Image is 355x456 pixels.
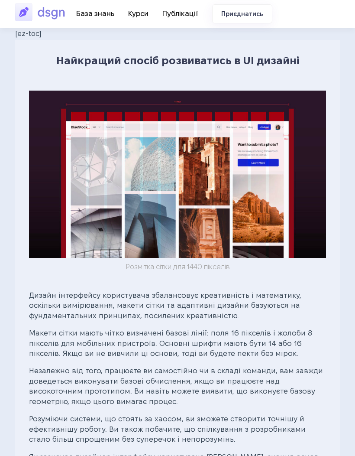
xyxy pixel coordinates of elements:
div: [ez-toc] [15,28,340,40]
p: Макети сітки мають чітко визначені базові лінії: поля 16 пікселів і жолоби 8 пікселів для мобільн... [29,328,326,359]
a: Приєднатись [212,4,272,24]
p: Розуміючи системи, що стоять за хаосом, ви зможете створити точнішу й ефективнішу роботу. Ви тако... [29,414,326,445]
img: DSGN Освітньо-професійний простір для амбітних [15,2,69,22]
a: Публікації [155,7,205,21]
a: Курси [121,7,155,21]
h1: Найкращий спосіб розвиватись в UI дизайні [15,53,340,68]
p: Дизайн інтерфейсу користувача збалансовує креативність і математику, оскільки вимірювання, макети... [29,280,326,321]
p: Незалежно від того, працюєте ви самостійно чи в складі команди, вам завжди доведеться виконувати ... [29,366,326,407]
figcaption: Розмітка сітки для 1440 пікселів [29,261,326,273]
a: База знань [69,7,121,21]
